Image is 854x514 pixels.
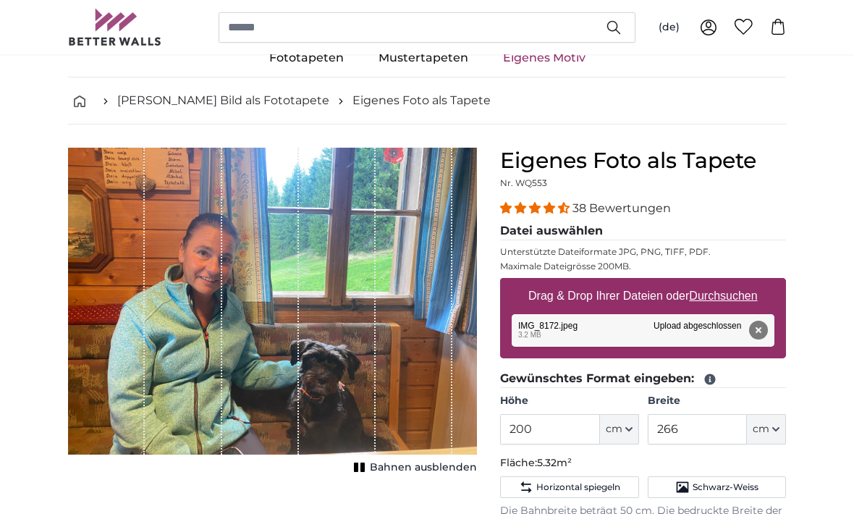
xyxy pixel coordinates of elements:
[523,282,764,311] label: Drag & Drop Ihrer Dateien oder
[486,39,603,77] a: Eigenes Motiv
[252,39,361,77] a: Fototapeten
[500,148,786,174] h1: Eigenes Foto als Tapete
[572,201,671,215] span: 38 Bewertungen
[352,92,491,109] a: Eigenes Foto als Tapete
[500,261,786,272] p: Maximale Dateigrösse 200MB.
[600,414,639,445] button: cm
[647,14,691,41] button: (de)
[500,222,786,240] legend: Datei auswählen
[500,246,786,258] p: Unterstützte Dateiformate JPG, PNG, TIFF, PDF.
[753,422,769,437] span: cm
[68,77,786,125] nav: breadcrumbs
[606,422,622,437] span: cm
[500,177,547,188] span: Nr. WQ553
[68,148,477,478] div: 1 of 1
[500,476,638,498] button: Horizontal spiegeln
[500,394,638,408] label: Höhe
[361,39,486,77] a: Mustertapeten
[370,460,477,475] span: Bahnen ausblenden
[536,481,620,493] span: Horizontal spiegeln
[500,456,786,471] p: Fläche:
[117,92,329,109] a: [PERSON_NAME] Bild als Fototapete
[648,476,786,498] button: Schwarz-Weiss
[350,458,477,478] button: Bahnen ausblenden
[693,481,758,493] span: Schwarz-Weiss
[500,201,572,215] span: 4.34 stars
[500,370,786,388] legend: Gewünschtes Format eingeben:
[747,414,786,445] button: cm
[648,394,786,408] label: Breite
[537,456,572,469] span: 5.32m²
[690,290,758,302] u: Durchsuchen
[68,9,162,46] img: Betterwalls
